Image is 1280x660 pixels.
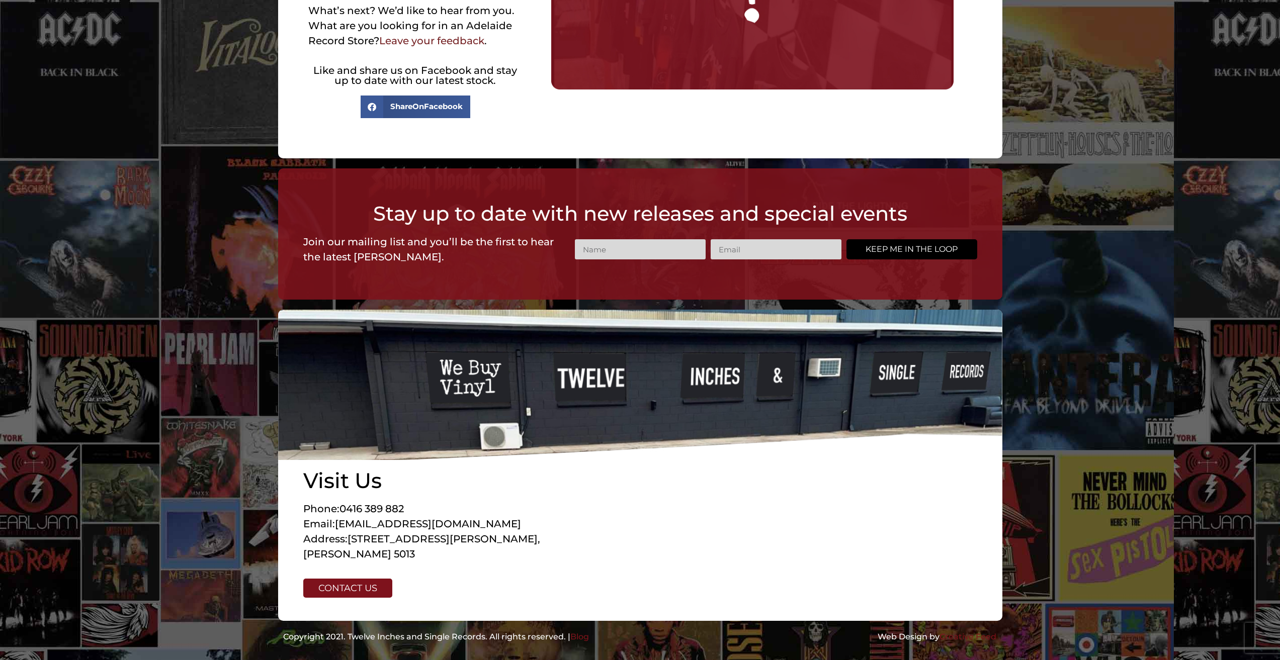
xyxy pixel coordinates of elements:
h2: Stay up to date with new releases and special events [303,204,977,224]
h5: Like and share us on Facebook and stay up to date with our latest stock. [308,65,523,85]
div: Copyright 2021. Twelve Inches and Single Records. All rights reserved. | [283,631,721,643]
div: Join our mailing list and you’ll be the first to hear the latest [PERSON_NAME]. [301,234,572,264]
div: Share on facebook [361,96,470,118]
input: Name [575,239,706,259]
iframe: Twelve Inches & Single Records [640,470,1002,621]
span: ShareOnFacebook [390,101,463,113]
a: 0416 389 882 [339,503,404,515]
h2: Visit Us [303,470,640,491]
input: Email [711,239,841,259]
span: Contact us [318,584,377,593]
a: Blog [570,632,589,641]
p: Web Design by [730,631,996,643]
a: Creative Feed [940,632,996,641]
a: Leave your feedback [379,35,484,47]
span: Keep me in the loop [866,245,958,253]
button: Keep me in the loop [846,239,977,259]
a: [STREET_ADDRESS][PERSON_NAME],[PERSON_NAME] 5013 [303,533,540,560]
p: Phone: Email: Address: [303,501,640,561]
a: [EMAIL_ADDRESS][DOMAIN_NAME] [335,518,521,530]
p: What’s next? We’d like to hear from you. What are you looking for in an Adelaide Record Store? . [308,3,523,48]
a: Contact us [303,579,392,598]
